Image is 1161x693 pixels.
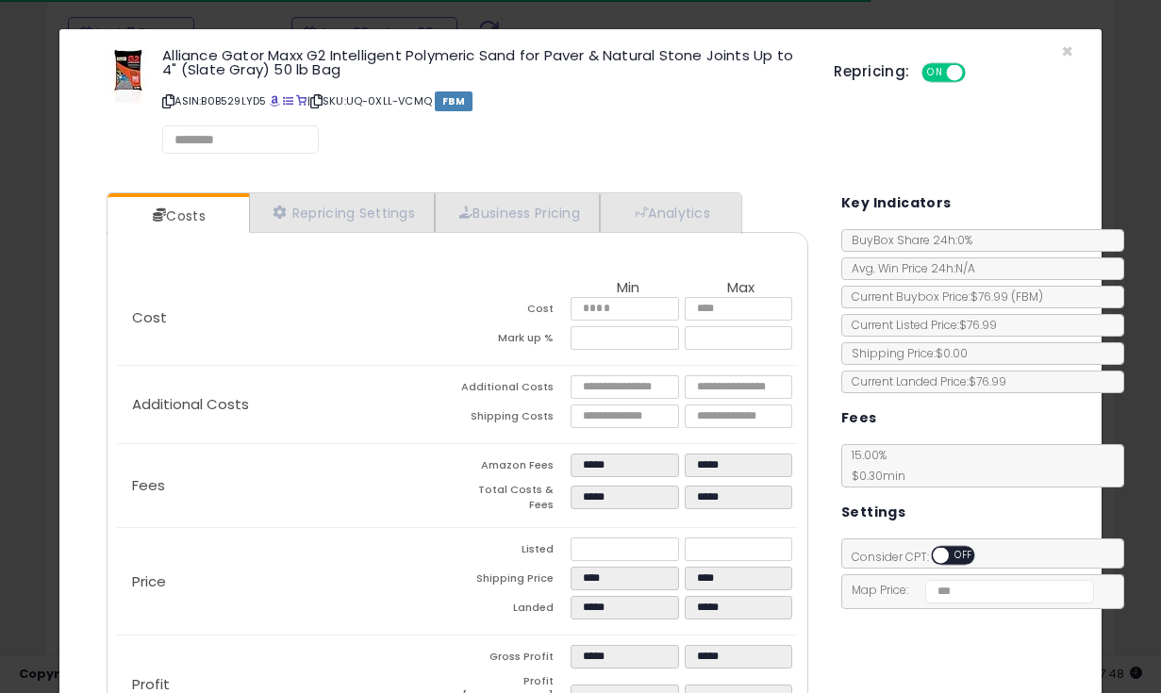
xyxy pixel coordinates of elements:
td: Total Costs & Fees [457,483,571,518]
span: BuyBox Share 24h: 0% [842,232,972,248]
img: 41xHxVLJV8L._SL60_.jpg [102,48,155,105]
p: Cost [117,310,457,325]
a: All offer listings [283,93,293,108]
span: 15.00 % [842,447,905,484]
td: Gross Profit [457,645,571,674]
p: Additional Costs [117,397,457,412]
span: OFF [949,548,979,564]
a: Analytics [600,193,739,232]
span: Current Listed Price: $76.99 [842,317,997,333]
span: Avg. Win Price 24h: N/A [842,260,975,276]
p: Fees [117,478,457,493]
span: ( FBM ) [1011,289,1043,305]
td: Mark up % [457,326,571,355]
span: ON [923,65,947,81]
span: Current Buybox Price: [842,289,1043,305]
td: Shipping Costs [457,404,571,434]
span: Shipping Price: $0.00 [842,345,968,361]
a: Business Pricing [435,193,600,232]
p: Profit [117,677,457,692]
p: Price [117,574,457,589]
a: Your listing only [296,93,307,108]
a: Repricing Settings [249,193,436,232]
span: Map Price: [842,582,1094,598]
a: Costs [108,197,247,235]
h3: Alliance Gator Maxx G2 Intelligent Polymeric Sand for Paver & Natural Stone Joints Up to 4" (Slat... [162,48,805,76]
th: Max [685,280,798,297]
h5: Repricing: [834,64,909,79]
span: × [1061,38,1073,65]
span: Current Landed Price: $76.99 [842,373,1006,389]
td: Additional Costs [457,375,571,404]
td: Landed [457,596,571,625]
span: Consider CPT: [842,549,1000,565]
span: FBM [435,91,473,111]
span: $76.99 [970,289,1043,305]
a: BuyBox page [270,93,280,108]
h5: Key Indicators [841,191,952,215]
td: Cost [457,297,571,326]
p: ASIN: B0B529LYD5 | SKU: UQ-0XLL-VCMQ [162,86,805,116]
td: Listed [457,537,571,567]
th: Min [571,280,684,297]
span: $0.30 min [842,468,905,484]
h5: Settings [841,501,905,524]
h5: Fees [841,406,877,430]
td: Amazon Fees [457,454,571,483]
td: Shipping Price [457,567,571,596]
span: OFF [962,65,991,81]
